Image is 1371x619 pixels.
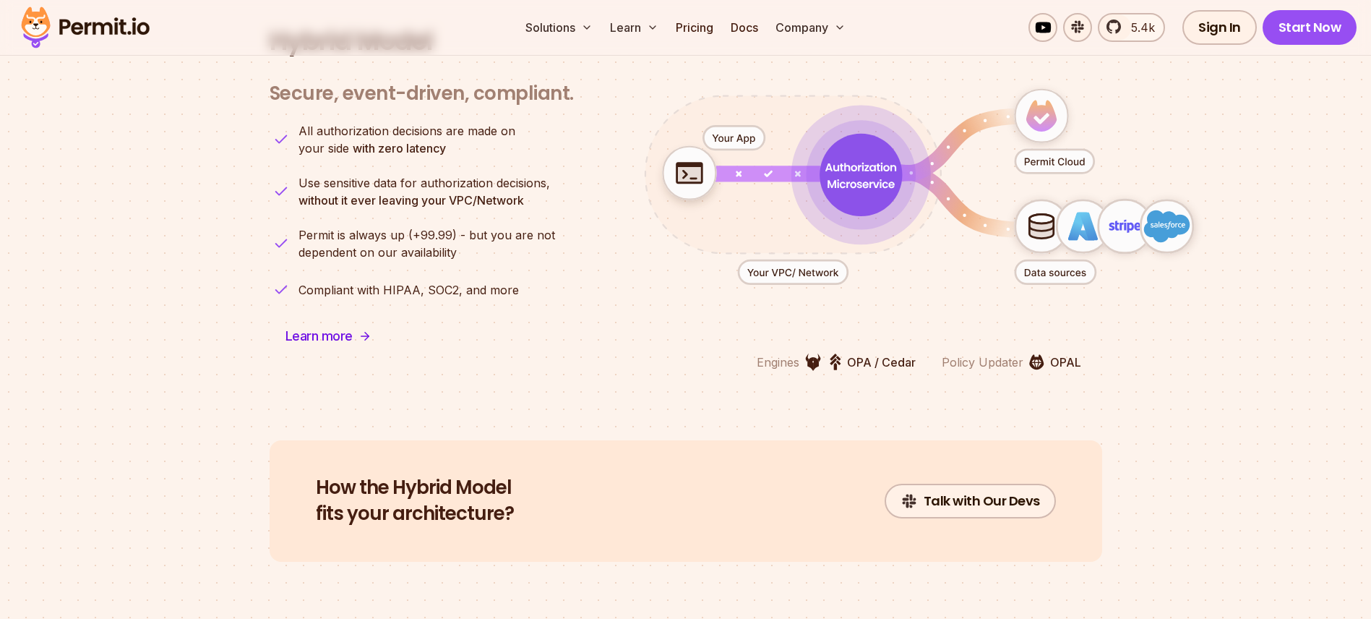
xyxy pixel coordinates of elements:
h3: Secure, event-driven, compliant. [270,82,574,106]
h2: fits your architecture? [316,475,514,527]
button: Solutions [520,13,598,42]
img: Permit logo [14,3,156,52]
p: Compliant with HIPAA, SOC2, and more [298,281,519,299]
strong: without it ever leaving your VPC/Network [298,193,524,208]
a: 5.4k [1098,13,1165,42]
button: Company [770,13,851,42]
p: OPA / Cedar [847,354,916,371]
div: animation [600,47,1239,327]
p: Engines [757,354,799,371]
a: Docs [725,13,764,42]
p: OPAL [1050,354,1081,371]
span: How the Hybrid Model [316,475,514,501]
span: Permit is always up (+99.99) - but you are not [298,226,555,244]
strong: with zero latency [353,141,446,155]
a: Learn more [270,319,387,354]
span: All authorization decisions are made on [298,122,515,140]
a: Talk with Our Devs [885,484,1056,518]
span: Learn more [285,326,353,346]
p: your side [298,122,515,157]
a: Sign In [1182,10,1257,45]
p: Policy Updater [942,354,1023,371]
span: 5.4k [1122,19,1155,36]
a: Pricing [670,13,719,42]
span: Use sensitive data for authorization decisions, [298,174,550,192]
p: dependent on our availability [298,226,555,261]
h2: Hybrid Model [270,27,1102,56]
button: Learn [604,13,664,42]
a: Start Now [1263,10,1357,45]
